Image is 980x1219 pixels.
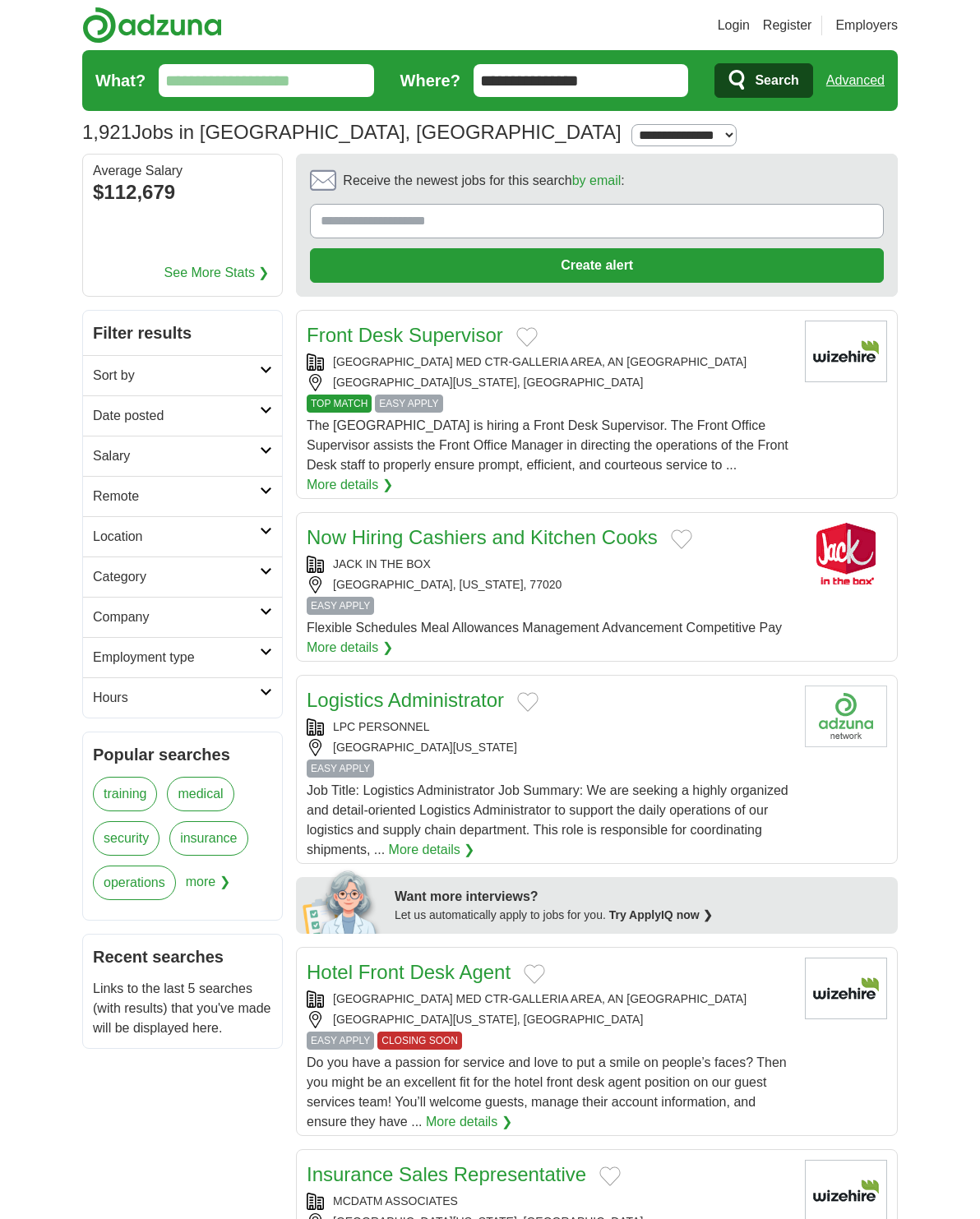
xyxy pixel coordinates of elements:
[93,406,260,426] h2: Date posted
[93,164,272,178] div: Average Salary
[93,607,260,627] h2: Company
[307,353,792,371] div: [GEOGRAPHIC_DATA] MED CTR-GALLERIA AREA, AN [GEOGRAPHIC_DATA]
[93,567,260,587] h2: Category
[93,742,272,767] h2: Popular searches
[524,964,545,984] button: Add to favorite jobs
[805,523,887,584] img: Jack in the Box logo
[186,866,230,910] span: more ❯
[93,979,272,1038] p: Links to the last 5 searches (with results) that you've made will be displayed here.
[572,173,622,187] a: by email
[375,395,442,413] span: EASY APPLY
[93,777,157,811] a: training
[82,118,132,147] span: 1,921
[307,990,792,1008] div: [GEOGRAPHIC_DATA] MED CTR-GALLERIA AREA, AN [GEOGRAPHIC_DATA]
[307,526,658,548] a: Now Hiring Cashiers and Kitchen Cooks
[599,1166,621,1186] button: Add to favorite jobs
[307,475,393,495] a: More details ❯
[333,557,431,570] a: JACK IN THE BOX
[310,248,884,283] button: Create alert
[307,783,788,857] span: Job Title: Logistics Administrator Job Summary: We are seeking a highly organized and detail-orie...
[307,621,782,635] span: Flexible Schedules Meal Allowances Management Advancement Competitive Pay
[718,16,750,35] a: Login
[93,866,176,900] a: operations
[93,648,260,667] h2: Employment type
[755,64,798,97] span: Search
[93,446,260,466] h2: Salary
[517,692,539,712] button: Add to favorite jobs
[93,487,260,506] h2: Remote
[82,7,222,44] img: Adzuna logo
[307,374,792,391] div: [GEOGRAPHIC_DATA][US_STATE], [GEOGRAPHIC_DATA]
[83,311,282,355] h2: Filter results
[307,1193,792,1210] div: MCDATM ASSOCIATES
[307,1032,374,1050] span: EASY APPLY
[82,121,622,143] h1: Jobs in [GEOGRAPHIC_DATA], [GEOGRAPHIC_DATA]
[307,760,374,778] span: EASY APPLY
[805,321,887,382] img: Company logo
[826,64,885,97] a: Advanced
[343,171,624,191] span: Receive the newest jobs for this search :
[307,324,503,346] a: Front Desk Supervisor
[377,1032,462,1050] span: CLOSING SOON
[307,739,792,756] div: [GEOGRAPHIC_DATA][US_STATE]
[714,63,812,98] button: Search
[400,68,460,93] label: Where?
[395,907,888,924] div: Let us automatically apply to jobs for you.
[83,355,282,395] a: Sort by
[307,638,393,658] a: More details ❯
[805,958,887,1019] img: Company logo
[83,516,282,556] a: Location
[609,908,713,921] a: Try ApplyIQ now ❯
[93,178,272,207] div: $112,679
[83,436,282,476] a: Salary
[671,529,692,549] button: Add to favorite jobs
[307,1055,787,1129] span: Do you have a passion for service and love to put a smile on people’s faces? Then you might be an...
[83,597,282,637] a: Company
[763,16,812,35] a: Register
[93,366,260,386] h2: Sort by
[307,395,372,413] span: TOP MATCH
[83,476,282,516] a: Remote
[389,840,475,860] a: More details ❯
[93,944,272,969] h2: Recent searches
[164,263,270,283] a: See More Stats ❯
[83,637,282,677] a: Employment type
[93,527,260,547] h2: Location
[426,1112,512,1132] a: More details ❯
[307,689,504,711] a: Logistics Administrator
[95,68,146,93] label: What?
[307,418,788,472] span: The [GEOGRAPHIC_DATA] is hiring a Front Desk Supervisor. The Front Office Supervisor assists the ...
[307,718,792,736] div: LPC PERSONNEL
[93,688,260,708] h2: Hours
[805,686,887,747] img: Company logo
[395,887,888,907] div: Want more interviews?
[167,777,233,811] a: medical
[307,961,511,983] a: Hotel Front Desk Agent
[835,16,898,35] a: Employers
[307,597,374,615] span: EASY APPLY
[93,821,159,856] a: security
[303,868,382,934] img: apply-iq-scientist.png
[307,1163,586,1185] a: Insurance Sales Representative
[307,1011,792,1028] div: [GEOGRAPHIC_DATA][US_STATE], [GEOGRAPHIC_DATA]
[83,395,282,436] a: Date posted
[307,576,792,593] div: [GEOGRAPHIC_DATA], [US_STATE], 77020
[516,327,538,347] button: Add to favorite jobs
[169,821,247,856] a: insurance
[83,677,282,718] a: Hours
[83,556,282,597] a: Category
